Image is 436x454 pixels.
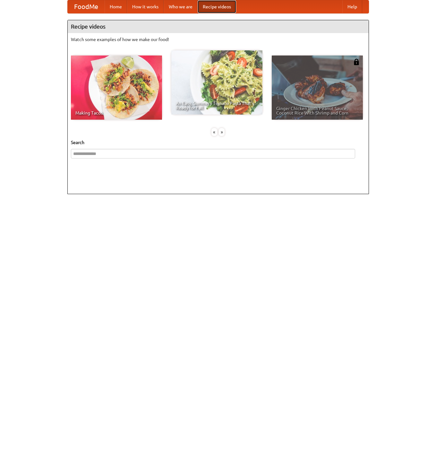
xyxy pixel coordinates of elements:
a: An Easy, Summery Tomato Pasta That's Ready for Fall [171,50,262,115]
h5: Search [71,139,365,146]
div: « [211,128,217,136]
a: Making Tacos [71,56,162,120]
span: An Easy, Summery Tomato Pasta That's Ready for Fall [176,101,258,110]
a: Recipe videos [198,0,236,13]
span: Making Tacos [75,111,158,115]
h4: Recipe videos [68,20,369,33]
a: How it works [127,0,164,13]
a: FoodMe [68,0,105,13]
div: » [219,128,225,136]
img: 483408.png [353,59,360,65]
a: Help [342,0,362,13]
a: Who we are [164,0,198,13]
a: Home [105,0,127,13]
p: Watch some examples of how we make our food! [71,36,365,43]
